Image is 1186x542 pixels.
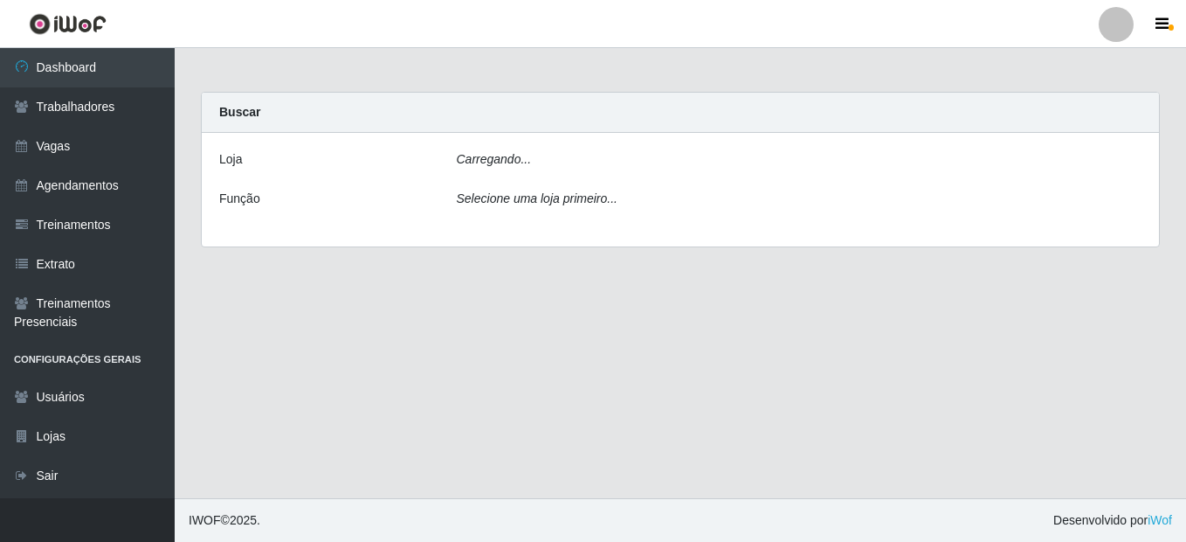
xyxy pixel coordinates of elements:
strong: Buscar [219,105,260,119]
span: Desenvolvido por [1053,511,1172,530]
img: CoreUI Logo [29,13,107,35]
span: © 2025 . [189,511,260,530]
label: Loja [219,150,242,169]
a: iWof [1148,513,1172,527]
label: Função [219,190,260,208]
i: Carregando... [457,152,532,166]
i: Selecione uma loja primeiro... [457,191,617,205]
span: IWOF [189,513,221,527]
